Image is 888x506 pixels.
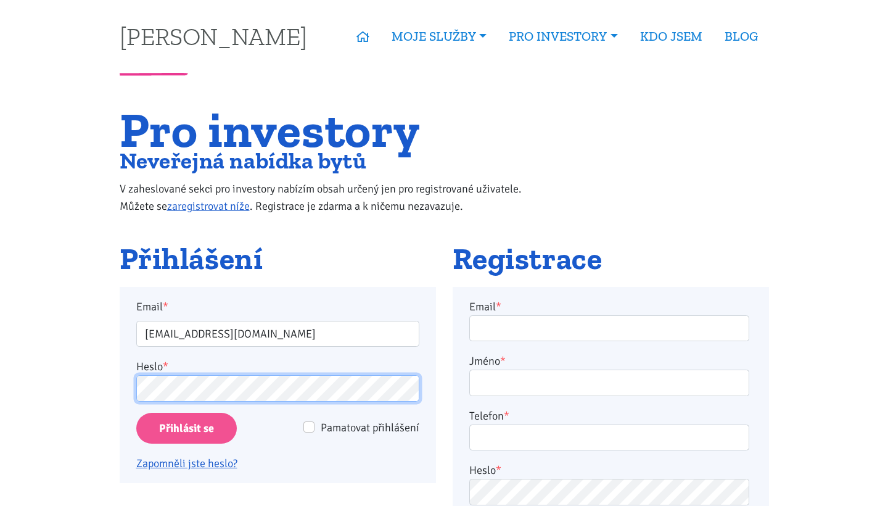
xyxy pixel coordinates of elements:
input: Přihlásit se [136,413,237,444]
abbr: required [504,409,509,423]
h2: Registrace [453,243,769,276]
abbr: required [496,463,501,477]
a: BLOG [713,22,769,51]
label: Heslo [136,358,168,375]
a: Zapomněli jste heslo? [136,457,237,470]
label: Jméno [469,352,506,370]
abbr: required [500,354,506,368]
a: [PERSON_NAME] [120,24,307,48]
p: V zaheslované sekci pro investory nabízím obsah určený jen pro registrované uživatele. Můžete se ... [120,180,547,215]
a: MOJE SLUŽBY [380,22,498,51]
a: zaregistrovat níže [167,199,250,213]
h1: Pro investory [120,109,547,151]
h2: Přihlášení [120,243,436,276]
abbr: required [496,300,501,313]
h2: Neveřejná nabídka bytů [120,151,547,171]
label: Email [128,298,427,315]
label: Telefon [469,407,509,425]
a: KDO JSEM [629,22,713,51]
a: PRO INVESTORY [498,22,628,51]
span: Pamatovat přihlášení [321,421,419,434]
label: Heslo [469,462,501,479]
label: Email [469,298,501,315]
